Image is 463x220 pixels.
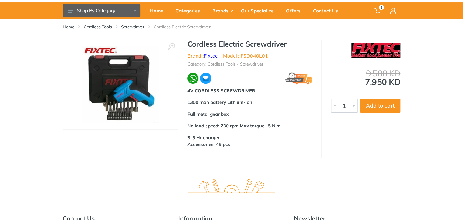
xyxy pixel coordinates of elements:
[360,99,400,113] button: Add to cart
[200,72,212,84] img: ma.webp
[204,53,218,59] a: Fixtec
[146,4,171,17] div: Home
[187,73,198,84] img: wa.webp
[223,52,268,59] li: Model : FSD040L01
[187,40,312,48] h1: Cordless Electric Screwdriver
[237,2,282,19] a: Our Specialize
[331,69,400,86] div: 7.950 KD
[331,69,400,78] div: 9.500 KD
[187,99,252,105] b: 1300 mah battery Lithium-ion
[63,24,400,30] nav: breadcrumb
[82,46,159,123] img: Royal Tools - Cordless Electric Screwdriver
[63,4,140,17] button: Shop By Category
[309,2,346,19] a: Contact Us
[208,4,237,17] div: Brands
[351,43,400,58] img: Fixtec
[171,2,208,19] a: Categories
[188,179,275,196] img: royal.tools Logo
[187,135,230,147] b: 3-5 Hr charger Accessories: 49 pcs
[285,72,312,84] img: express.png
[237,4,282,17] div: Our Specialize
[121,24,144,30] a: Screwdriver
[84,24,112,30] a: Cordless Tools
[146,2,171,19] a: Home
[187,88,255,94] b: 4V CORDLESS SCREWDRIVER
[282,4,309,17] div: Offers
[379,5,384,10] span: 2
[63,24,75,30] a: Home
[370,2,386,19] a: 2
[171,4,208,17] div: Categories
[187,52,218,59] li: Brand :
[154,24,220,30] li: Cordless Electric Screwdriver
[309,4,346,17] div: Contact Us
[282,2,309,19] a: Offers
[187,61,263,67] li: Category: Cordless Tools - Screwdriver
[187,123,280,129] b: No load speed: 230 rpm Max torque : 5 N.m
[187,111,229,117] b: Full metal gear box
